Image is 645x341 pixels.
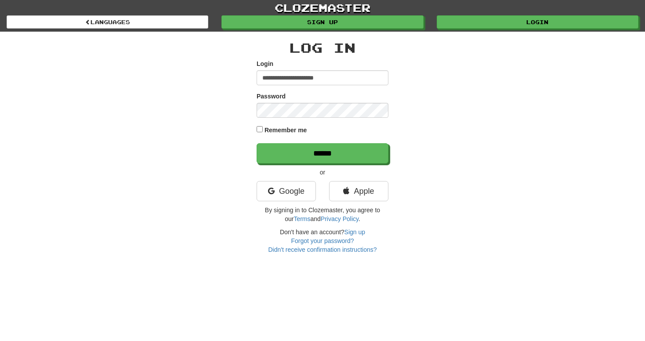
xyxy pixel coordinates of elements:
[329,181,388,201] a: Apple
[221,15,423,29] a: Sign up
[257,206,388,223] p: By signing in to Clozemaster, you agree to our and .
[291,237,354,244] a: Forgot your password?
[437,15,638,29] a: Login
[7,15,208,29] a: Languages
[265,126,307,134] label: Remember me
[321,215,359,222] a: Privacy Policy
[268,246,377,253] a: Didn't receive confirmation instructions?
[344,229,365,236] a: Sign up
[257,40,388,55] h2: Log In
[257,92,286,101] label: Password
[257,181,316,201] a: Google
[294,215,310,222] a: Terms
[257,59,273,68] label: Login
[257,228,388,254] div: Don't have an account?
[257,168,388,177] p: or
